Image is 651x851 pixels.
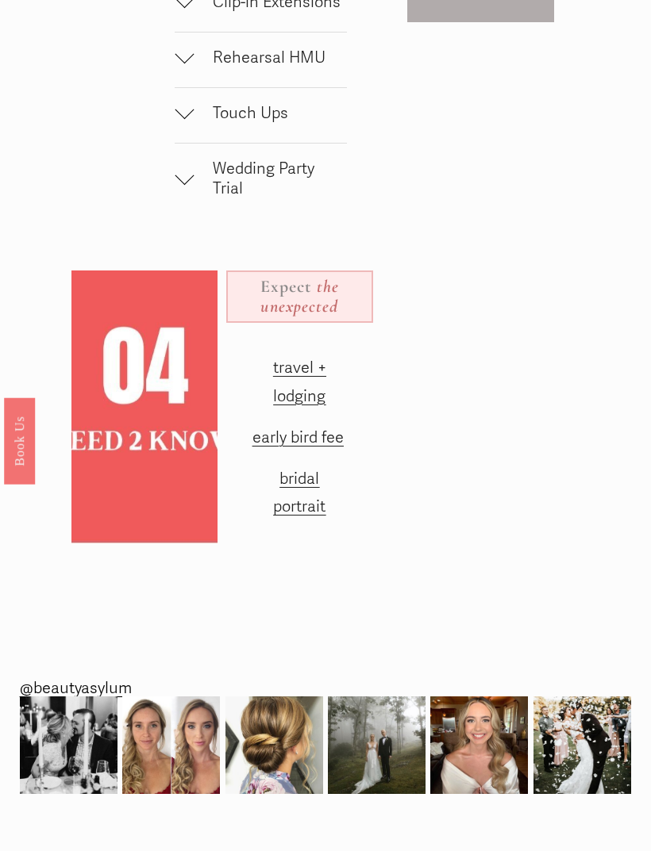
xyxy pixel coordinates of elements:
a: bridal portrait [273,470,325,518]
img: So much pretty from this weekend! Here&rsquo;s one from @beautyasylum_charlotte #beautyasylum @up... [225,688,323,803]
a: @beautyasylum [20,675,132,703]
img: Rehearsal dinner vibes from Raleigh, NC. We added a subtle braid at the top before we created her... [20,697,117,795]
em: the unexpected [260,277,344,318]
button: Rehearsal HMU [175,33,347,88]
strong: Expect [260,277,312,297]
button: Touch Ups [175,89,347,144]
button: Wedding Party Trial [175,144,347,219]
img: Going into the wedding weekend with some bridal inspo for ya! 💫 @beautyasylum_charlotte #beautyas... [430,697,528,795]
img: Picture perfect 💫 @beautyasylum_charlotte @apryl_naylor_makeup #beautyasylum_apryl @uptownfunkyou... [328,697,426,795]
img: It&rsquo;s been a while since we&rsquo;ve shared a before and after! Subtle makeup &amp; romantic... [122,697,220,795]
span: Rehearsal HMU [194,48,347,68]
a: travel + lodging [273,358,326,407]
a: early bird fee [252,428,344,448]
img: 2020 didn&rsquo;t stop this wedding celebration! 🎊😍🎉 @beautyasylum_atlanta #beautyasylum @bridal_... [534,684,631,807]
span: Wedding Party Trial [194,159,347,199]
a: Book Us [4,397,35,484]
span: Touch Ups [194,104,347,124]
